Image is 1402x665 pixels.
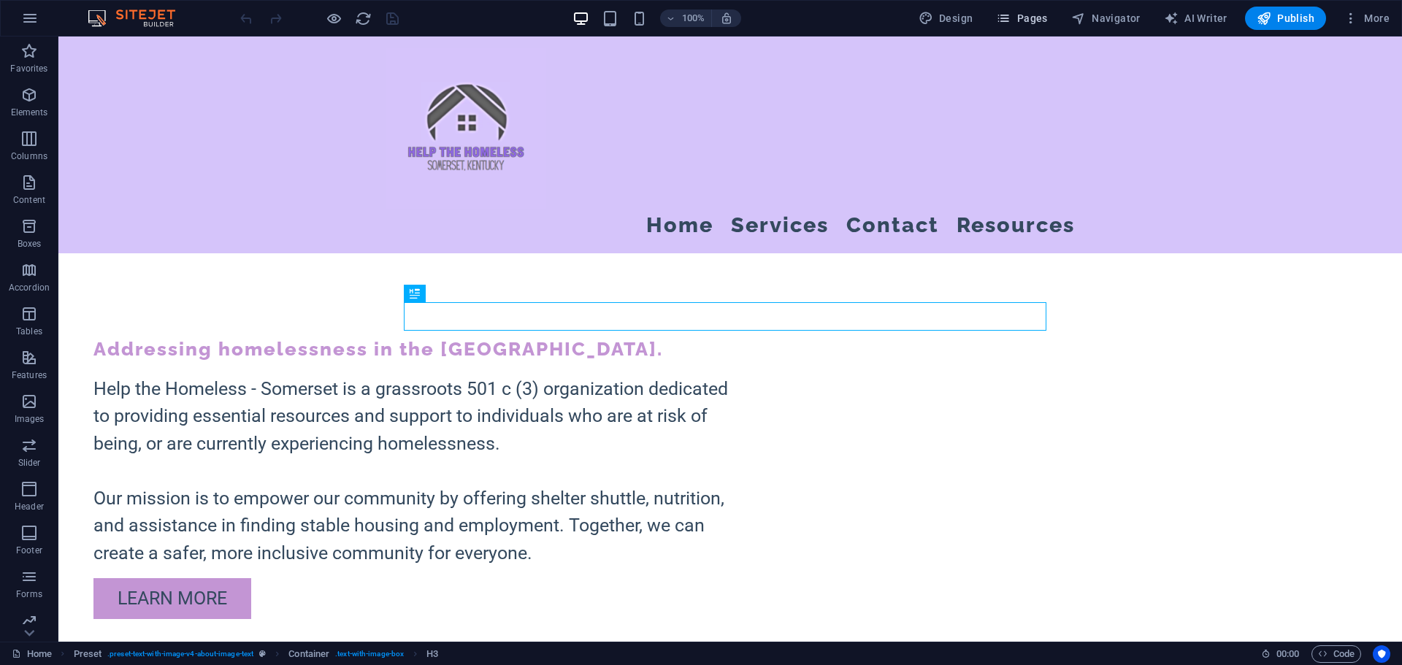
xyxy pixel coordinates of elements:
[10,63,47,74] p: Favorites
[1318,645,1355,663] span: Code
[18,238,42,250] p: Boxes
[1373,645,1390,663] button: Usercentrics
[355,10,372,27] i: Reload page
[11,150,47,162] p: Columns
[74,645,439,663] nav: breadcrumb
[913,7,979,30] button: Design
[660,9,712,27] button: 100%
[1261,645,1300,663] h6: Session time
[1065,7,1146,30] button: Navigator
[259,650,266,658] i: This element is a customizable preset
[16,326,42,337] p: Tables
[74,645,102,663] span: Click to select. Double-click to edit
[1245,7,1326,30] button: Publish
[1071,11,1141,26] span: Navigator
[12,645,52,663] a: Click to cancel selection. Double-click to open Pages
[1257,11,1314,26] span: Publish
[1311,645,1361,663] button: Code
[16,588,42,600] p: Forms
[913,7,979,30] div: Design (Ctrl+Alt+Y)
[996,11,1047,26] span: Pages
[11,107,48,118] p: Elements
[325,9,342,27] button: Click here to leave preview mode and continue editing
[335,645,404,663] span: . text-with-image-box
[919,11,973,26] span: Design
[84,9,194,27] img: Editor Logo
[426,645,438,663] span: Click to select. Double-click to edit
[1164,11,1227,26] span: AI Writer
[16,545,42,556] p: Footer
[107,645,253,663] span: . preset-text-with-image-v4-about-image-text
[682,9,705,27] h6: 100%
[13,194,45,206] p: Content
[1276,645,1299,663] span: 00 00
[18,457,41,469] p: Slider
[9,282,50,293] p: Accordion
[288,645,329,663] span: Click to select. Double-click to edit
[1287,648,1289,659] span: :
[990,7,1053,30] button: Pages
[1344,11,1390,26] span: More
[12,369,47,381] p: Features
[1158,7,1233,30] button: AI Writer
[354,9,372,27] button: reload
[1338,7,1395,30] button: More
[15,413,45,425] p: Images
[720,12,733,25] i: On resize automatically adjust zoom level to fit chosen device.
[15,501,44,512] p: Header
